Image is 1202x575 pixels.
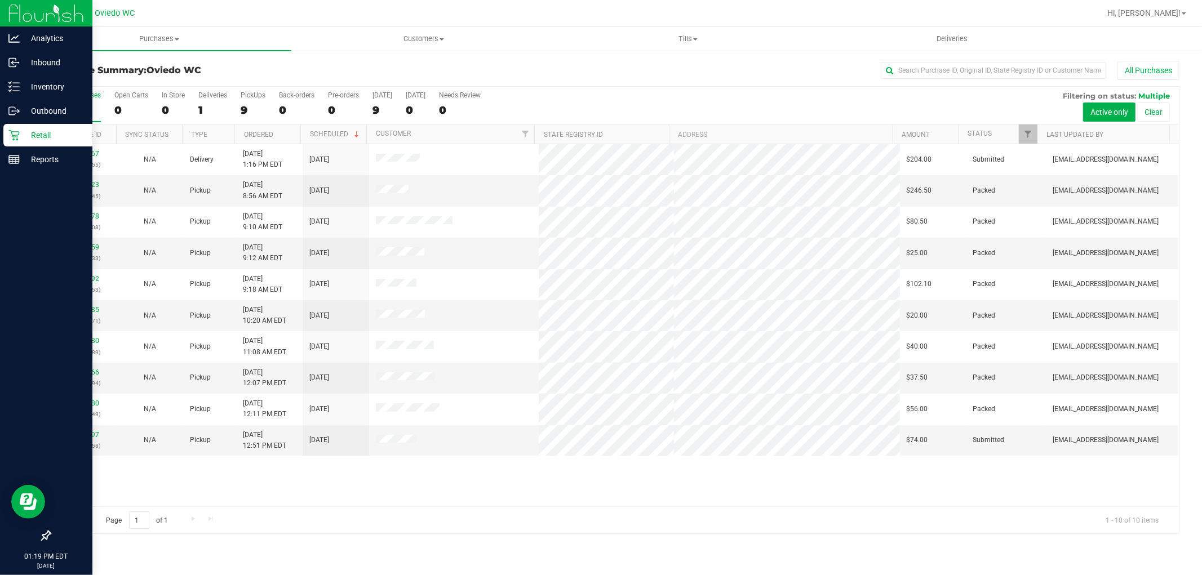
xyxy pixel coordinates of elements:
span: [DATE] 11:08 AM EDT [243,336,286,357]
a: 11822180 [68,337,99,345]
span: Pickup [190,341,211,352]
span: Pickup [190,435,211,445]
input: 1 [129,511,149,529]
span: [DATE] [309,310,329,321]
span: Packed [973,216,996,227]
p: [DATE] [5,561,87,570]
inline-svg: Outbound [8,105,20,117]
button: N/A [144,435,156,445]
inline-svg: Analytics [8,33,20,44]
span: [DATE] [309,248,329,258]
span: $204.00 [907,154,932,165]
span: [EMAIL_ADDRESS][DOMAIN_NAME] [1053,216,1159,227]
p: Outbound [20,104,87,118]
div: 9 [241,104,265,117]
p: Inbound [20,56,87,69]
span: Not Applicable [144,373,156,381]
span: $40.00 [907,341,928,352]
span: Not Applicable [144,186,156,194]
button: All Purchases [1117,61,1179,80]
button: Clear [1137,102,1170,122]
span: Hi, [PERSON_NAME]! [1107,8,1181,17]
span: [EMAIL_ADDRESS][DOMAIN_NAME] [1053,279,1159,289]
span: Not Applicable [144,280,156,288]
div: [DATE] [406,91,425,99]
span: Not Applicable [144,405,156,413]
a: Customers [291,27,556,51]
a: Tills [556,27,820,51]
a: 11822997 [68,431,99,439]
a: Customer [376,130,411,137]
a: Type [191,131,207,139]
span: Customers [292,34,555,44]
button: N/A [144,310,156,321]
span: Submitted [973,154,1005,165]
span: 1 - 10 of 10 items [1097,511,1168,528]
div: 9 [372,104,392,117]
div: 0 [328,104,359,117]
span: [DATE] 9:10 AM EDT [243,211,282,233]
span: $20.00 [907,310,928,321]
a: 11822466 [68,368,99,376]
p: Retail [20,128,87,142]
a: 11821278 [68,212,99,220]
div: [DATE] [372,91,392,99]
span: [DATE] 9:12 AM EDT [243,242,282,264]
th: Address [669,124,893,144]
div: Needs Review [439,91,481,99]
span: [DATE] 12:11 PM EDT [243,398,286,420]
span: [DATE] 12:51 PM EDT [243,430,286,451]
span: [DATE] 10:20 AM EDT [243,305,286,326]
h3: Purchase Summary: [50,65,426,75]
span: $74.00 [907,435,928,445]
a: Filter [1019,124,1037,144]
p: 01:19 PM EDT [5,551,87,561]
span: Pickup [190,185,211,196]
div: Deliveries [198,91,227,99]
span: $102.10 [907,279,932,289]
span: Packed [973,372,996,383]
span: [DATE] 9:18 AM EDT [243,274,282,295]
span: Packed [973,248,996,258]
span: Not Applicable [144,342,156,350]
a: Scheduled [310,130,361,138]
span: Tills [556,34,819,44]
span: Multiple [1138,91,1170,100]
span: [DATE] 1:16 PM EDT [243,149,282,170]
div: In Store [162,91,185,99]
span: $25.00 [907,248,928,258]
button: N/A [144,341,156,352]
span: Not Applicable [144,436,156,444]
span: [DATE] [309,341,329,352]
a: 11821685 [68,306,99,314]
span: Packed [973,185,996,196]
span: [DATE] [309,404,329,414]
button: N/A [144,404,156,414]
span: Pickup [190,310,211,321]
div: 0 [406,104,425,117]
span: [EMAIL_ADDRESS][DOMAIN_NAME] [1053,310,1159,321]
p: Inventory [20,80,87,93]
a: Ordered [244,131,273,139]
div: 1 [198,104,227,117]
span: [DATE] [309,435,329,445]
div: PickUps [241,91,265,99]
span: Packed [973,279,996,289]
span: Pickup [190,372,211,383]
span: [DATE] [309,185,329,196]
div: 0 [279,104,314,117]
a: Purchases [27,27,291,51]
inline-svg: Retail [8,130,20,141]
span: Oviedo WC [95,8,135,18]
span: Pickup [190,404,211,414]
a: Status [968,130,992,137]
div: 0 [114,104,148,117]
span: [EMAIL_ADDRESS][DOMAIN_NAME] [1053,154,1159,165]
button: N/A [144,185,156,196]
span: Submitted [973,435,1005,445]
span: [EMAIL_ADDRESS][DOMAIN_NAME] [1053,372,1159,383]
span: [EMAIL_ADDRESS][DOMAIN_NAME] [1053,341,1159,352]
inline-svg: Inbound [8,57,20,68]
span: Packed [973,404,996,414]
span: Pickup [190,216,211,227]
